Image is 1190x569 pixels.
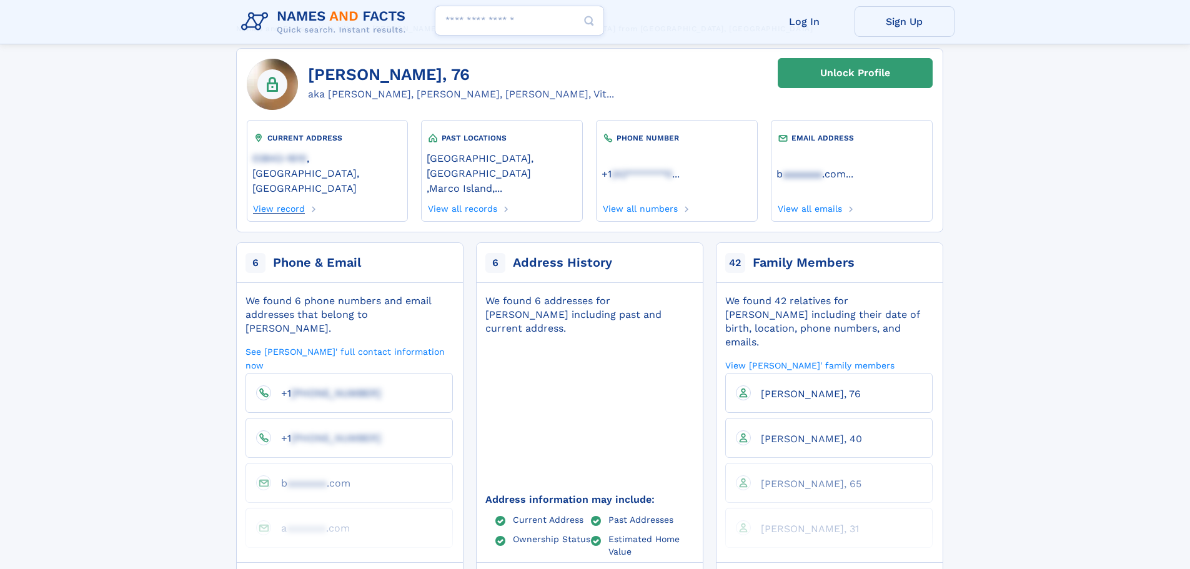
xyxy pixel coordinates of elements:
a: ... [602,168,751,180]
button: Search Button [574,6,604,36]
a: [PERSON_NAME], 76 [751,387,861,399]
img: Map with markers on addresses James L Vitas [464,310,714,518]
a: Unlock Profile [778,58,933,88]
span: 6 [485,253,505,273]
span: aaaaaaa [783,168,822,180]
span: [PERSON_NAME], 76 [761,388,861,400]
span: [PHONE_NUMBER] [291,387,381,399]
img: Logo Names and Facts [236,5,416,39]
input: search input [435,6,604,36]
div: Phone & Email [273,254,361,272]
span: aaaaaaa [287,522,326,534]
div: CURRENT ADDRESS [252,132,402,144]
a: View [PERSON_NAME]' family members [725,359,895,371]
div: We found 6 addresses for [PERSON_NAME] including past and current address. [485,294,693,335]
a: Past Addresses [608,514,673,524]
a: [PERSON_NAME], 31 [751,522,859,534]
a: Current Address [513,514,583,524]
a: View all records [427,200,497,214]
a: Marco Island,... [429,181,502,194]
div: EMAIL ADDRESS [776,132,926,144]
div: Family Members [753,254,855,272]
a: [PERSON_NAME], 40 [751,432,862,444]
a: Ownership Status [513,533,590,543]
a: 03842-1610, [GEOGRAPHIC_DATA], [GEOGRAPHIC_DATA] [252,151,402,194]
div: Unlock Profile [820,59,890,87]
a: View all numbers [602,200,678,214]
a: Sign Up [855,6,954,37]
div: Address information may include: [485,493,693,507]
div: We found 6 phone numbers and email addresses that belong to [PERSON_NAME]. [245,294,453,335]
a: View record [252,200,305,214]
a: baaaaaaa.com [776,167,846,180]
a: View all emails [776,200,842,214]
span: 03842-1610 [252,152,307,164]
a: [PERSON_NAME], 65 [751,477,861,489]
span: aaaaaaa [287,477,327,489]
span: [PHONE_NUMBER] [291,432,381,444]
div: Address History [513,254,612,272]
a: +1[PHONE_NUMBER] [271,432,381,443]
span: [PERSON_NAME], 40 [761,433,862,445]
a: aaaaaaaa.com [271,522,350,533]
div: PAST LOCATIONS [427,132,577,144]
div: We found 42 relatives for [PERSON_NAME] including their date of birth, location, phone numbers, a... [725,294,933,349]
a: [GEOGRAPHIC_DATA], [GEOGRAPHIC_DATA] [427,151,577,179]
div: PHONE NUMBER [602,132,751,144]
a: Log In [755,6,855,37]
div: aka [PERSON_NAME], [PERSON_NAME], [PERSON_NAME], Vit... [308,87,614,102]
span: 6 [245,253,265,273]
span: [PERSON_NAME], 65 [761,478,861,490]
a: See [PERSON_NAME]' full contact information now [245,345,453,371]
a: Estimated Home Value [608,533,693,556]
h1: [PERSON_NAME], 76 [308,66,614,84]
span: 42 [725,253,745,273]
a: +1[PHONE_NUMBER] [271,387,381,398]
a: ... [776,168,926,180]
a: baaaaaaa.com [271,477,350,488]
span: [PERSON_NAME], 31 [761,523,859,535]
div: , [427,144,577,200]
